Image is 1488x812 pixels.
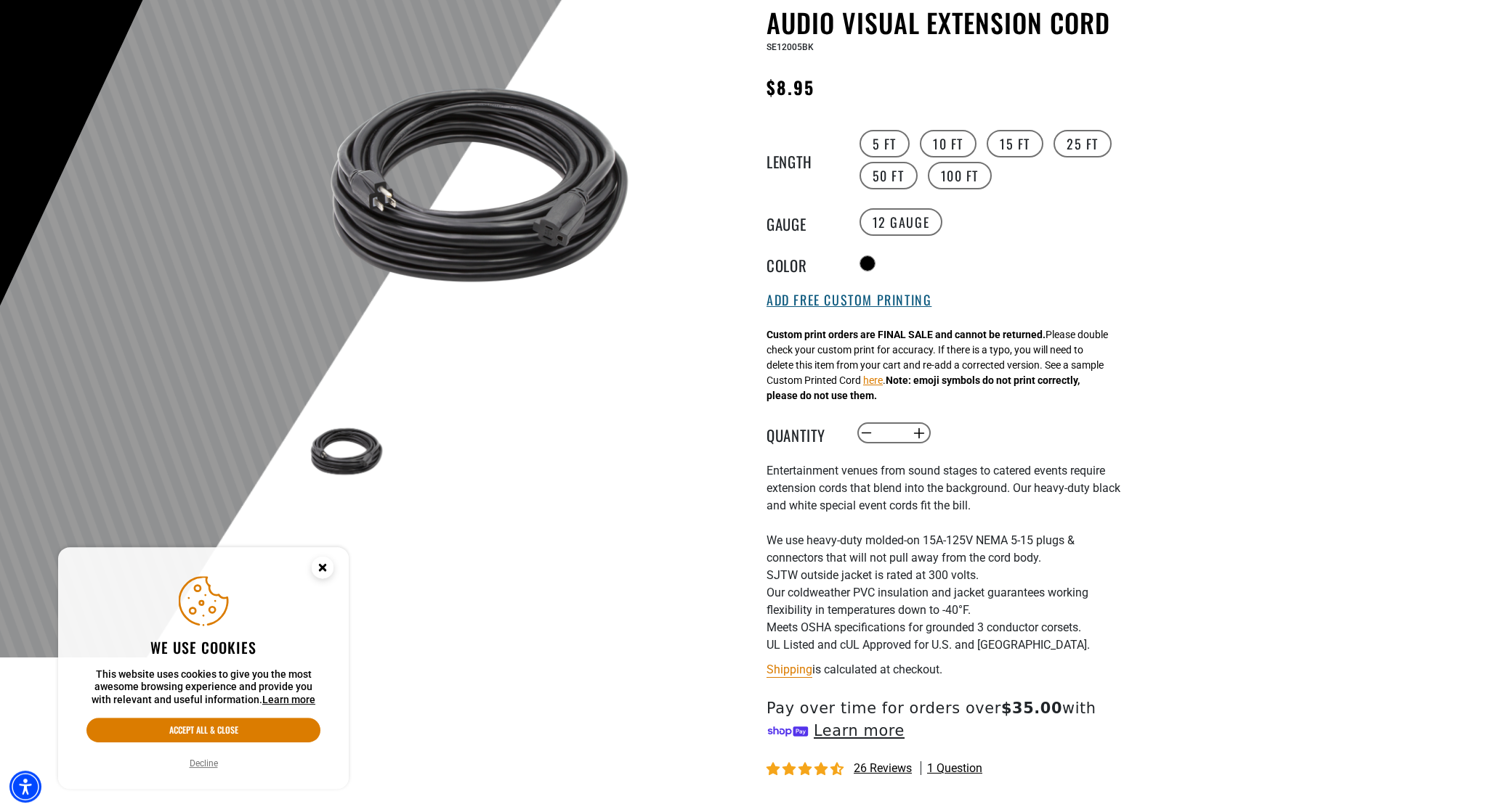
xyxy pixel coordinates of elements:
label: Quantity [767,424,839,443]
strong: Note: emoji symbols do not print correctly, please do not use them. [767,374,1080,401]
li: UL Listed and cUL Approved for U.S. and [GEOGRAPHIC_DATA]. [767,636,1123,654]
label: 12 Gauge [860,208,943,236]
h1: Audio Visual Extension Cord [767,7,1123,38]
div: Entertainment venues from sound stages to catered events require extension cords that blend into ... [767,462,1123,654]
button: here [863,373,883,388]
span: $8.95 [767,74,814,100]
a: This website uses cookies to give you the most awesome browsing experience and provide you with r... [262,694,315,705]
button: Decline [185,756,222,771]
legend: Length [767,150,839,169]
legend: Gauge [767,213,839,231]
label: 5 FT [860,130,910,157]
span: 4.73 stars [767,763,846,776]
li: Our coldweather PVC insulation and jacket guarantees working flexibility in temperatures down to ... [767,584,1123,619]
h2: We use cookies [86,638,320,657]
button: Close this option [296,547,349,592]
label: 100 FT [928,162,992,189]
span: 26 reviews [854,761,912,775]
div: Please double check your custom print for accuracy. If there is a typo, you will need to delete t... [767,327,1108,403]
a: Shipping [767,663,812,676]
li: We use heavy-duty molded-on 15A-125V NEMA 5-15 plugs & connectors that will not pull away from th... [767,532,1123,567]
span: SE12005BK [767,42,814,52]
label: 10 FT [920,130,976,157]
img: black [304,409,389,493]
li: SJTW outside jacket is rated at 300 volts. [767,567,1123,584]
li: Meets OSHA specifications for grounded 3 conductor corsets. [767,619,1123,636]
button: Add Free Custom Printing [767,292,931,308]
button: Accept all & close [86,718,320,742]
legend: Color [767,254,839,273]
strong: Custom print orders are FINAL SALE and cannot be returned. [767,329,1046,340]
label: 25 FT [1054,130,1112,157]
aside: Cookie Consent [58,547,349,790]
p: This website uses cookies to give you the most awesome browsing experience and provide you with r... [86,668,320,707]
label: 15 FT [987,130,1043,157]
div: Accessibility Menu [9,771,41,803]
div: is calculated at checkout. [767,660,1123,679]
span: 1 question [927,760,982,776]
img: black [304,10,655,360]
label: 50 FT [860,162,918,189]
